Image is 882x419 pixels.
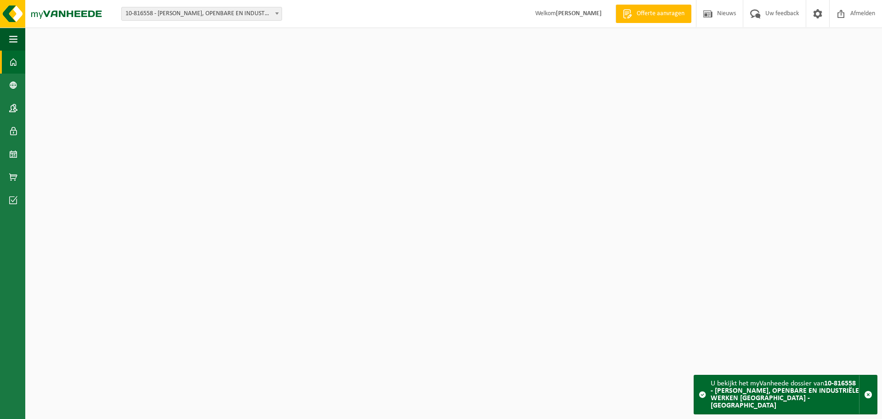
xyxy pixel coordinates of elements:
[634,9,687,18] span: Offerte aanvragen
[556,10,602,17] strong: [PERSON_NAME]
[122,7,282,20] span: 10-816558 - VICTOR PEETERS, OPENBARE EN INDUSTRIËLE WERKEN ANTWERPEN - ANTWERPEN
[711,380,859,409] strong: 10-816558 - [PERSON_NAME], OPENBARE EN INDUSTRIËLE WERKEN [GEOGRAPHIC_DATA] - [GEOGRAPHIC_DATA]
[711,375,859,414] div: U bekijkt het myVanheede dossier van
[616,5,691,23] a: Offerte aanvragen
[121,7,282,21] span: 10-816558 - VICTOR PEETERS, OPENBARE EN INDUSTRIËLE WERKEN ANTWERPEN - ANTWERPEN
